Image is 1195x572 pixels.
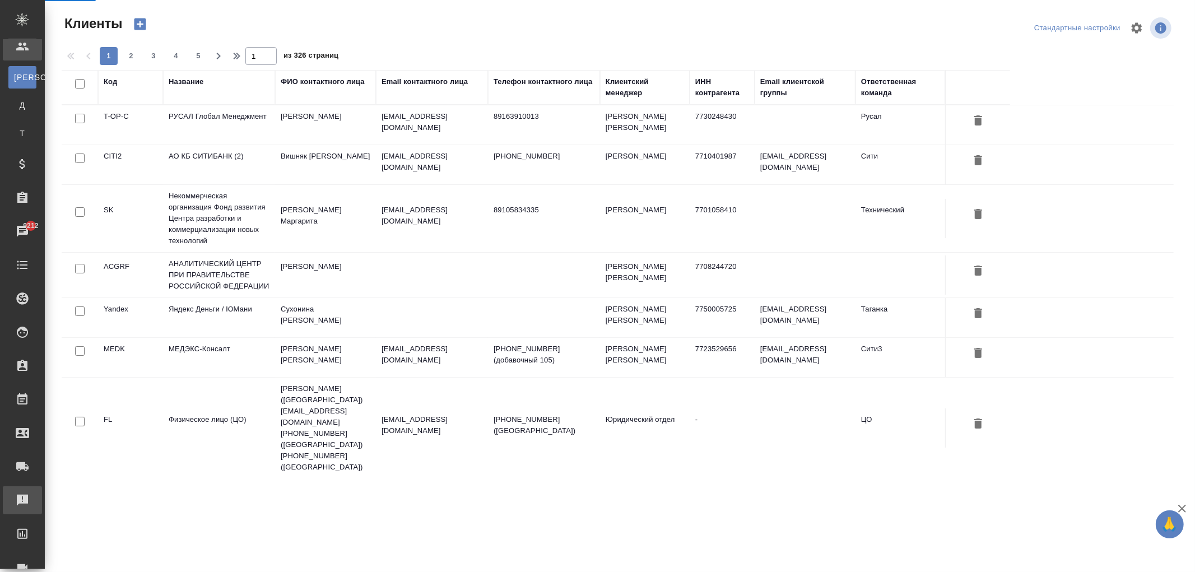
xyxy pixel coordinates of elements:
[494,111,594,122] p: 89163910013
[494,343,594,366] p: [PHONE_NUMBER] (добавочный 105)
[690,105,755,145] td: 7730248430
[163,185,275,252] td: Некоммерческая организация Фонд развития Центра разработки и коммерциализации новых технологий
[163,338,275,377] td: МЕДЭКС-Консалт
[1156,510,1184,538] button: 🙏
[755,338,855,377] td: [EMAIL_ADDRESS][DOMAIN_NAME]
[855,298,945,337] td: Таганка
[494,151,594,162] p: [PHONE_NUMBER]
[861,76,940,99] div: Ответственная команда
[494,204,594,216] p: 89105834335
[382,343,482,366] p: [EMAIL_ADDRESS][DOMAIN_NAME]
[98,298,163,337] td: Yandex
[167,47,185,65] button: 4
[969,204,988,225] button: Удалить
[755,298,855,337] td: [EMAIL_ADDRESS][DOMAIN_NAME]
[145,47,162,65] button: 3
[855,199,945,238] td: Технический
[1160,513,1179,536] span: 🙏
[1150,17,1174,39] span: Посмотреть информацию
[969,343,988,364] button: Удалить
[690,199,755,238] td: 7701058410
[189,47,207,65] button: 5
[1123,15,1150,41] span: Настроить таблицу
[382,151,482,173] p: [EMAIL_ADDRESS][DOMAIN_NAME]
[281,76,365,87] div: ФИО контактного лица
[600,145,690,184] td: [PERSON_NAME]
[275,105,376,145] td: [PERSON_NAME]
[189,50,207,62] span: 5
[494,414,594,436] p: [PHONE_NUMBER] ([GEOGRAPHIC_DATA])
[969,111,988,132] button: Удалить
[163,105,275,145] td: РУСАЛ Глобал Менеджмент
[690,298,755,337] td: 7750005725
[382,111,482,133] p: [EMAIL_ADDRESS][DOMAIN_NAME]
[382,76,468,87] div: Email контактного лица
[755,145,855,184] td: [EMAIL_ADDRESS][DOMAIN_NAME]
[600,408,690,448] td: Юридический отдел
[98,199,163,238] td: SK
[969,414,988,435] button: Удалить
[163,298,275,337] td: Яндекс Деньги / ЮМани
[8,66,36,89] a: [PERSON_NAME]
[127,15,154,34] button: Создать
[382,414,482,436] p: [EMAIL_ADDRESS][DOMAIN_NAME]
[163,253,275,297] td: АНАЛИТИЧЕСКИЙ ЦЕНТР ПРИ ПРАВИТЕЛЬСТВЕ РОССИЙСКОЙ ФЕДЕРАЦИИ
[8,122,36,145] a: Т
[3,217,42,245] a: 9212
[275,255,376,295] td: [PERSON_NAME]
[969,304,988,324] button: Удалить
[122,47,140,65] button: 2
[163,408,275,448] td: Физическое лицо (ЦО)
[122,50,140,62] span: 2
[855,105,945,145] td: Русал
[16,220,45,231] span: 9212
[98,408,163,448] td: FL
[855,145,945,184] td: Сити
[163,145,275,184] td: АО КБ СИТИБАНК (2)
[275,298,376,337] td: Сухонина [PERSON_NAME]
[275,199,376,238] td: [PERSON_NAME] Маргарита
[606,76,684,99] div: Клиентский менеджер
[167,50,185,62] span: 4
[695,76,749,99] div: ИНН контрагента
[382,204,482,227] p: [EMAIL_ADDRESS][DOMAIN_NAME]
[600,298,690,337] td: [PERSON_NAME] [PERSON_NAME]
[600,255,690,295] td: [PERSON_NAME] [PERSON_NAME]
[275,338,376,377] td: [PERSON_NAME] [PERSON_NAME]
[690,408,755,448] td: -
[275,145,376,184] td: Вишняк [PERSON_NAME]
[600,105,690,145] td: [PERSON_NAME] [PERSON_NAME]
[104,76,117,87] div: Код
[690,145,755,184] td: 7710401987
[98,255,163,295] td: ACGRF
[690,255,755,295] td: 7708244720
[8,94,36,117] a: Д
[14,128,31,139] span: Т
[600,199,690,238] td: [PERSON_NAME]
[969,151,988,171] button: Удалить
[1031,20,1123,37] div: split button
[98,338,163,377] td: MEDK
[62,15,122,32] span: Клиенты
[600,338,690,377] td: [PERSON_NAME] [PERSON_NAME]
[855,408,945,448] td: ЦО
[855,338,945,377] td: Сити3
[145,50,162,62] span: 3
[98,105,163,145] td: T-OP-C
[494,76,593,87] div: Телефон контактного лица
[760,76,850,99] div: Email клиентской группы
[275,378,376,478] td: [PERSON_NAME] ([GEOGRAPHIC_DATA]) [EMAIL_ADDRESS][DOMAIN_NAME] [PHONE_NUMBER] ([GEOGRAPHIC_DATA])...
[14,100,31,111] span: Д
[98,145,163,184] td: CITI2
[690,338,755,377] td: 7723529656
[169,76,203,87] div: Название
[14,72,31,83] span: [PERSON_NAME]
[283,49,338,65] span: из 326 страниц
[969,261,988,282] button: Удалить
